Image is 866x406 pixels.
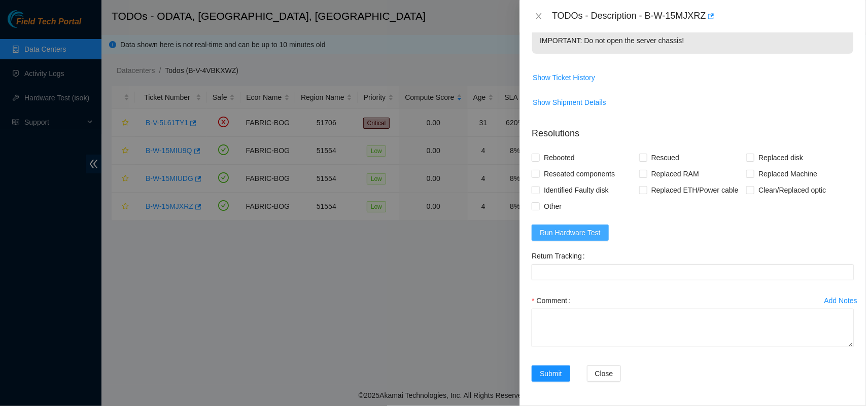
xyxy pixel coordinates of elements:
span: Identified Faulty disk [540,182,613,198]
span: Show Shipment Details [533,97,606,108]
span: Run Hardware Test [540,227,601,238]
span: Rescued [647,150,683,166]
button: Submit [532,365,570,382]
label: Return Tracking [532,248,589,264]
label: Comment [532,292,574,309]
button: Show Shipment Details [532,94,607,110]
span: Replaced Machine [754,166,821,182]
span: Replaced RAM [647,166,703,182]
input: Return Tracking [532,264,854,280]
span: close [535,12,543,20]
button: Add Notes [824,292,858,309]
button: Close [587,365,621,382]
span: Other [540,198,566,214]
span: Replaced disk [754,150,807,166]
div: Add Notes [824,297,857,304]
span: Rebooted [540,150,579,166]
p: Resolutions [532,119,854,140]
textarea: Comment [532,309,854,347]
span: Close [595,368,613,379]
div: TODOs - Description - B-W-15MJXRZ [552,8,854,24]
span: Show Ticket History [533,72,595,83]
button: Close [532,12,546,21]
span: Submit [540,368,562,379]
span: Replaced ETH/Power cable [647,182,743,198]
button: Show Ticket History [532,69,596,86]
button: Run Hardware Test [532,225,609,241]
span: Clean/Replaced optic [754,182,830,198]
span: Reseated components [540,166,619,182]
